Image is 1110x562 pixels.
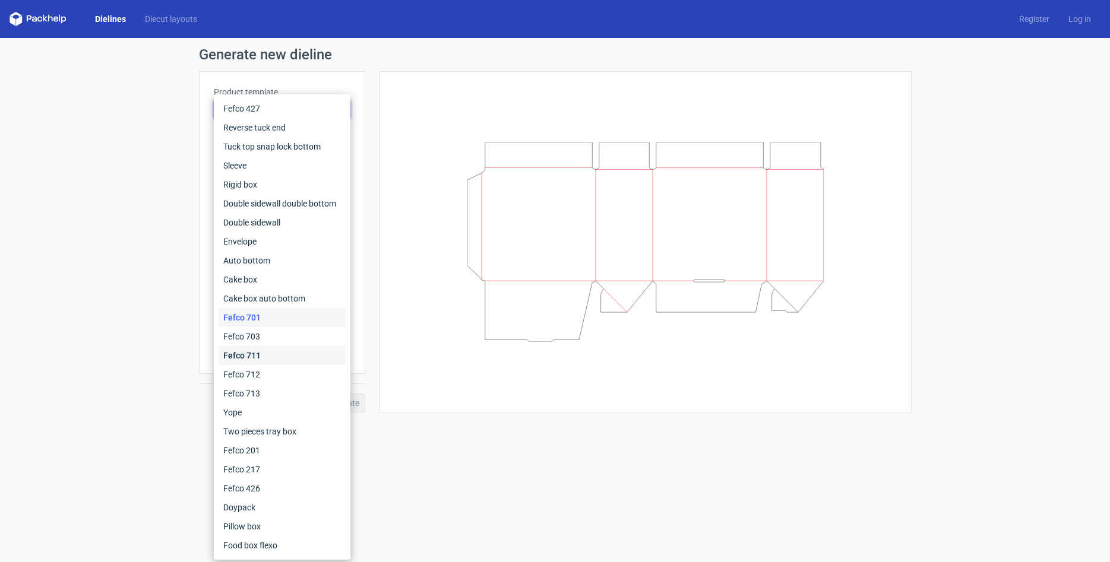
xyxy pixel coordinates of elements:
[199,47,912,62] h1: Generate new dieline
[219,536,346,555] div: Food box flexo
[219,422,346,441] div: Two pieces tray box
[219,403,346,422] div: Yope
[214,86,350,98] label: Product template
[86,13,135,25] a: Dielines
[219,270,346,289] div: Cake box
[219,308,346,327] div: Fefco 701
[219,175,346,194] div: Rigid box
[219,346,346,365] div: Fefco 711
[1010,13,1059,25] a: Register
[219,99,346,118] div: Fefco 427
[219,232,346,251] div: Envelope
[219,327,346,346] div: Fefco 703
[219,384,346,403] div: Fefco 713
[219,194,346,213] div: Double sidewall double bottom
[219,156,346,175] div: Sleeve
[219,479,346,498] div: Fefco 426
[219,289,346,308] div: Cake box auto bottom
[219,498,346,517] div: Doypack
[219,460,346,479] div: Fefco 217
[219,118,346,137] div: Reverse tuck end
[219,213,346,232] div: Double sidewall
[1059,13,1100,25] a: Log in
[135,13,207,25] a: Diecut layouts
[219,137,346,156] div: Tuck top snap lock bottom
[219,517,346,536] div: Pillow box
[219,365,346,384] div: Fefco 712
[219,441,346,460] div: Fefco 201
[219,251,346,270] div: Auto bottom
